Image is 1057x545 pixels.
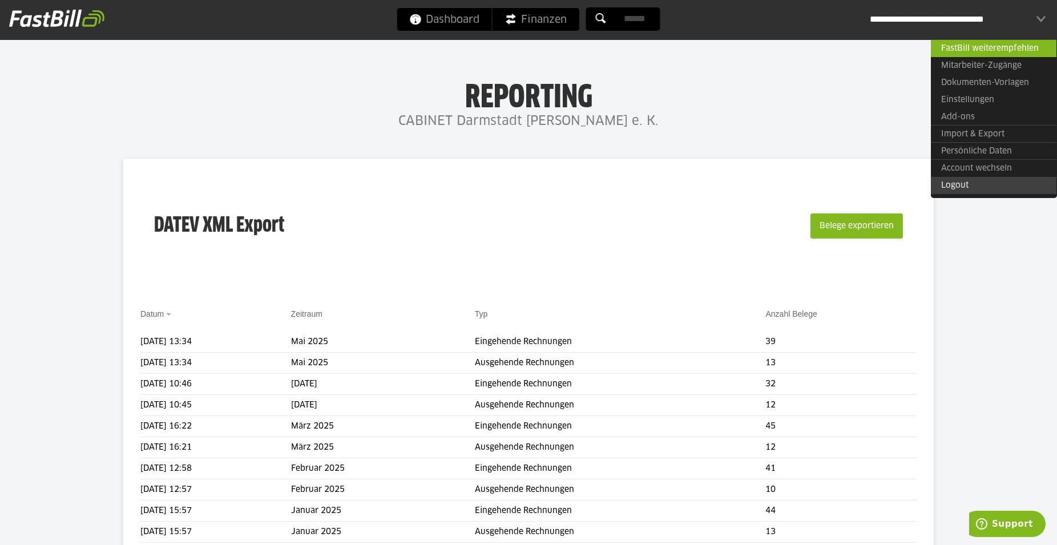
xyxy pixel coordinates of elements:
[475,395,766,416] td: Ausgehende Rechnungen
[931,74,1056,91] a: Dokumenten-Vorlagen
[765,395,916,416] td: 12
[291,395,475,416] td: [DATE]
[810,213,903,239] button: Belege exportieren
[475,522,766,543] td: Ausgehende Rechnungen
[475,416,766,437] td: Eingehende Rechnungen
[931,91,1056,108] a: Einstellungen
[140,522,291,543] td: [DATE] 15:57
[140,500,291,522] td: [DATE] 15:57
[291,479,475,500] td: Februar 2025
[931,177,1056,194] a: Logout
[140,437,291,458] td: [DATE] 16:21
[475,332,766,353] td: Eingehende Rechnungen
[291,309,322,318] a: Zeitraum
[140,374,291,395] td: [DATE] 10:46
[291,500,475,522] td: Januar 2025
[291,522,475,543] td: Januar 2025
[475,479,766,500] td: Ausgehende Rechnungen
[140,353,291,374] td: [DATE] 13:34
[475,353,766,374] td: Ausgehende Rechnungen
[765,458,916,479] td: 41
[493,8,579,31] a: Finanzen
[931,108,1056,126] a: Add-ons
[765,479,916,500] td: 10
[931,125,1056,143] a: Import & Export
[291,332,475,353] td: Mai 2025
[140,479,291,500] td: [DATE] 12:57
[931,142,1056,160] a: Persönliche Daten
[765,437,916,458] td: 12
[475,309,488,318] a: Typ
[475,500,766,522] td: Eingehende Rechnungen
[475,437,766,458] td: Ausgehende Rechnungen
[410,8,479,31] span: Dashboard
[931,159,1056,177] a: Account wechseln
[765,353,916,374] td: 13
[969,511,1046,539] iframe: Öffnet ein Widget, in dem Sie weitere Informationen finden
[140,395,291,416] td: [DATE] 10:45
[291,353,475,374] td: Mai 2025
[505,8,567,31] span: Finanzen
[140,416,291,437] td: [DATE] 16:22
[765,500,916,522] td: 44
[9,9,104,27] img: fastbill_logo_white.png
[140,458,291,479] td: [DATE] 12:58
[765,522,916,543] td: 13
[291,374,475,395] td: [DATE]
[765,374,916,395] td: 32
[140,309,164,318] a: Datum
[291,437,475,458] td: März 2025
[765,332,916,353] td: 39
[475,458,766,479] td: Eingehende Rechnungen
[291,416,475,437] td: März 2025
[397,8,492,31] a: Dashboard
[765,416,916,437] td: 45
[154,189,284,263] h3: DATEV XML Export
[931,39,1056,57] a: FastBill weiterempfehlen
[765,309,817,318] a: Anzahl Belege
[166,313,174,316] img: sort_desc.gif
[140,332,291,353] td: [DATE] 13:34
[291,458,475,479] td: Februar 2025
[931,57,1056,74] a: Mitarbeiter-Zugänge
[114,80,943,110] h1: Reporting
[475,374,766,395] td: Eingehende Rechnungen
